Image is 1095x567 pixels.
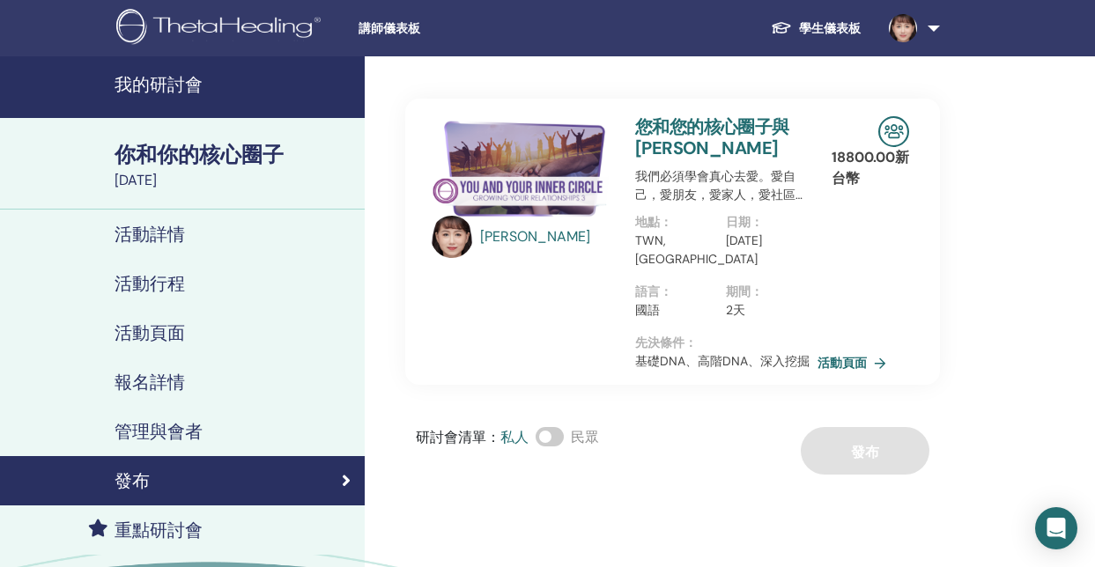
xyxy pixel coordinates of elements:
font: 發布 [115,469,150,492]
font: 新台幣 [832,148,909,188]
font: 管理與會者 [115,420,203,443]
img: 你和你的核心圈子 [431,116,613,221]
font: [PERSON_NAME] [480,227,590,246]
font: 活動頁面 [115,321,185,344]
font: [DATE] [726,232,762,248]
img: default.jpg [889,14,917,42]
font: [DATE] [115,171,157,189]
font: 活動詳情 [115,223,185,246]
a: 學生儀表板 [757,11,875,45]
font: 我們必須學會真心去愛。愛自己，愛朋友，愛家人，愛社區… [635,168,803,202]
a: 活動頁面 [818,350,893,376]
font: 講師儀表板 [359,21,420,35]
a: [PERSON_NAME] [480,226,617,247]
font: ： [684,335,697,350]
font: 先決條件 [635,335,684,350]
img: logo.png [116,9,327,48]
img: graduation-cap-white.svg [771,20,792,35]
font: 民眾 [571,428,599,446]
font: ： [751,214,763,230]
font: 語言 [635,283,660,299]
font: 國語 [635,302,660,318]
font: 18800.00 [832,148,895,166]
font: ： [660,214,672,230]
font: 你和你的核心圈子 [115,141,284,168]
font: 2天 [726,302,745,318]
font: 期間 [726,283,751,299]
font: 地點 [635,214,660,230]
font: 私人 [500,428,529,446]
img: default.jpg [431,216,473,258]
a: 您和您的核心圈子與 [PERSON_NAME] [635,115,789,159]
font: TWN, [GEOGRAPHIC_DATA] [635,232,758,267]
font: 日期 [726,214,751,230]
font: ： [660,283,672,299]
font: ： [486,428,500,446]
font: ： [751,283,763,299]
font: 研討會清單 [416,428,486,446]
font: 報名詳情 [115,371,185,394]
font: 我的研討會 [115,73,203,96]
font: 活動行程 [115,272,185,295]
font: 活動頁面 [818,356,867,372]
font: 學生儀表板 [799,20,861,36]
div: 開啟 Intercom Messenger [1035,507,1077,549]
a: 你和你的核心圈子[DATE] [104,140,365,191]
font: 重點研討會 [115,519,203,541]
font: 基礎DNA、高階DNA、深入挖掘 [635,353,810,369]
img: 現場研討會 [878,116,909,147]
